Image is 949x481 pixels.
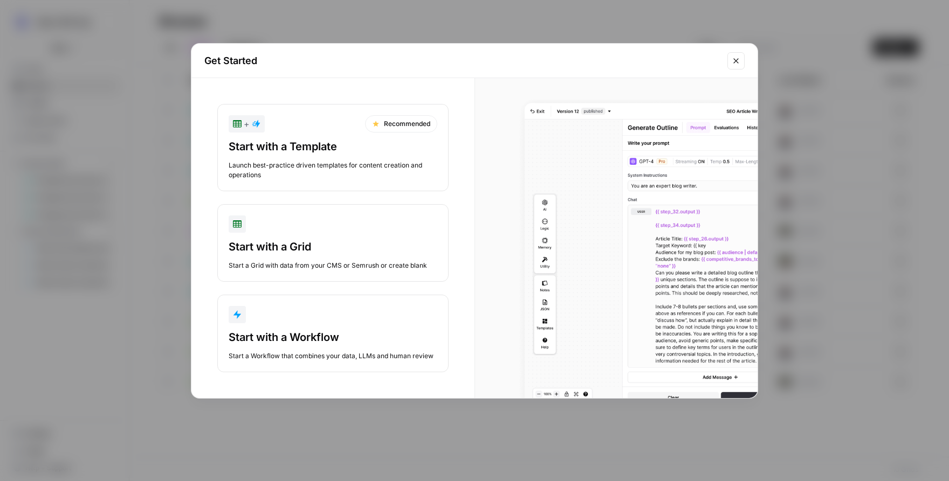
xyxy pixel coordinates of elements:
[217,295,449,372] button: Start with a WorkflowStart a Workflow that combines your data, LLMs and human review
[365,115,437,133] div: Recommended
[217,104,449,191] button: +RecommendedStart with a TemplateLaunch best-practice driven templates for content creation and o...
[229,239,437,254] div: Start with a Grid
[233,117,260,130] div: +
[217,204,449,282] button: Start with a GridStart a Grid with data from your CMS or Semrush or create blank
[229,161,437,180] div: Launch best-practice driven templates for content creation and operations
[229,261,437,270] div: Start a Grid with data from your CMS or Semrush or create blank
[727,52,745,69] button: Close modal
[229,330,437,345] div: Start with a Workflow
[229,139,437,154] div: Start with a Template
[229,351,437,361] div: Start a Workflow that combines your data, LLMs and human review
[204,53,721,68] h2: Get Started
